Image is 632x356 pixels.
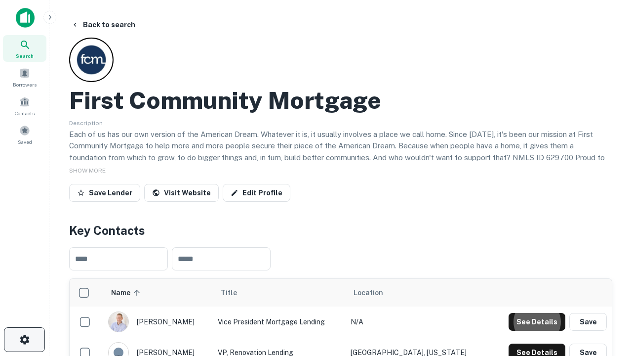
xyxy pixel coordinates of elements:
[103,279,213,307] th: Name
[3,35,46,62] a: Search
[69,129,612,175] p: Each of us has our own version of the American Dream. Whatever it is, it usually involves a place...
[67,16,139,34] button: Back to search
[69,120,103,127] span: Description
[69,86,381,115] h2: First Community Mortgage
[3,92,46,119] a: Contacts
[3,121,46,148] a: Saved
[16,8,35,28] img: capitalize-icon.png
[346,279,489,307] th: Location
[69,167,106,174] span: SHOW MORE
[509,313,565,331] button: See Details
[223,184,290,202] a: Edit Profile
[346,307,489,337] td: N/A
[18,138,32,146] span: Saved
[3,64,46,90] a: Borrowers
[108,311,208,332] div: [PERSON_NAME]
[569,313,607,331] button: Save
[213,307,346,337] td: Vice President Mortgage Lending
[111,287,143,299] span: Name
[213,279,346,307] th: Title
[583,277,632,324] iframe: Chat Widget
[69,184,140,202] button: Save Lender
[69,222,612,239] h4: Key Contacts
[16,52,34,60] span: Search
[13,81,37,89] span: Borrowers
[15,109,35,117] span: Contacts
[354,287,383,299] span: Location
[221,287,250,299] span: Title
[109,312,128,332] img: 1520878720083
[144,184,219,202] a: Visit Website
